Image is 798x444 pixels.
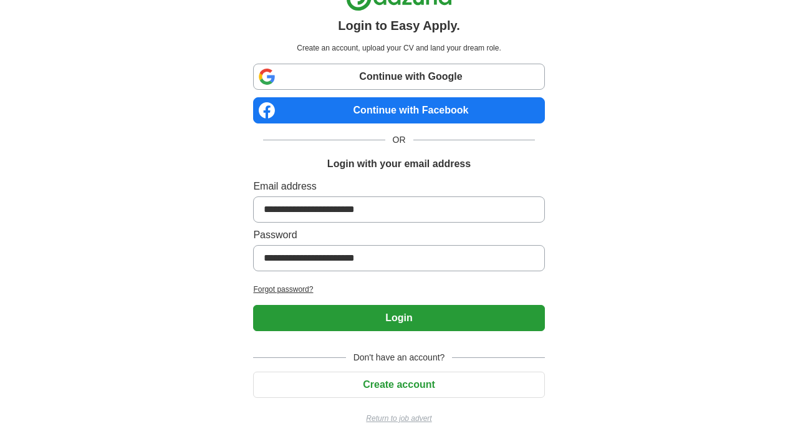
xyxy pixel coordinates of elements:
[253,413,544,424] a: Return to job advert
[338,16,460,35] h1: Login to Easy Apply.
[253,305,544,331] button: Login
[253,97,544,123] a: Continue with Facebook
[256,42,542,54] p: Create an account, upload your CV and land your dream role.
[253,284,544,295] a: Forgot password?
[346,351,453,364] span: Don't have an account?
[253,379,544,390] a: Create account
[253,179,544,194] label: Email address
[253,64,544,90] a: Continue with Google
[253,372,544,398] button: Create account
[253,228,544,243] label: Password
[327,157,471,171] h1: Login with your email address
[385,133,413,147] span: OR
